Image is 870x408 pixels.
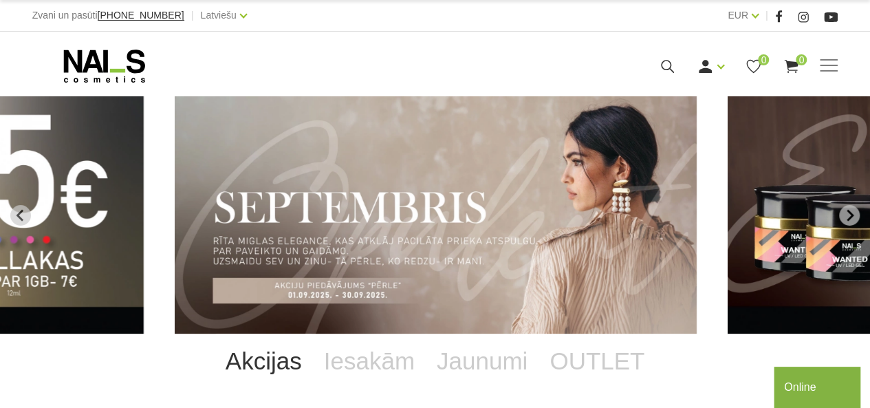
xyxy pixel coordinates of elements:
[796,54,807,65] span: 0
[774,364,863,408] iframe: chat widget
[758,54,769,65] span: 0
[10,205,31,226] button: Previous slide
[765,7,768,24] span: |
[175,96,697,334] li: 3 of 13
[728,7,748,23] a: EUR
[215,334,313,389] a: Akcijas
[745,58,762,75] a: 0
[201,7,237,23] a: Latviešu
[783,58,800,75] a: 0
[98,10,184,21] a: [PHONE_NUMBER]
[426,334,539,389] a: Jaunumi
[191,7,194,24] span: |
[839,205,860,226] button: Next slide
[539,334,655,389] a: OUTLET
[32,7,184,24] div: Zvani un pasūti
[313,334,426,389] a: Iesakām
